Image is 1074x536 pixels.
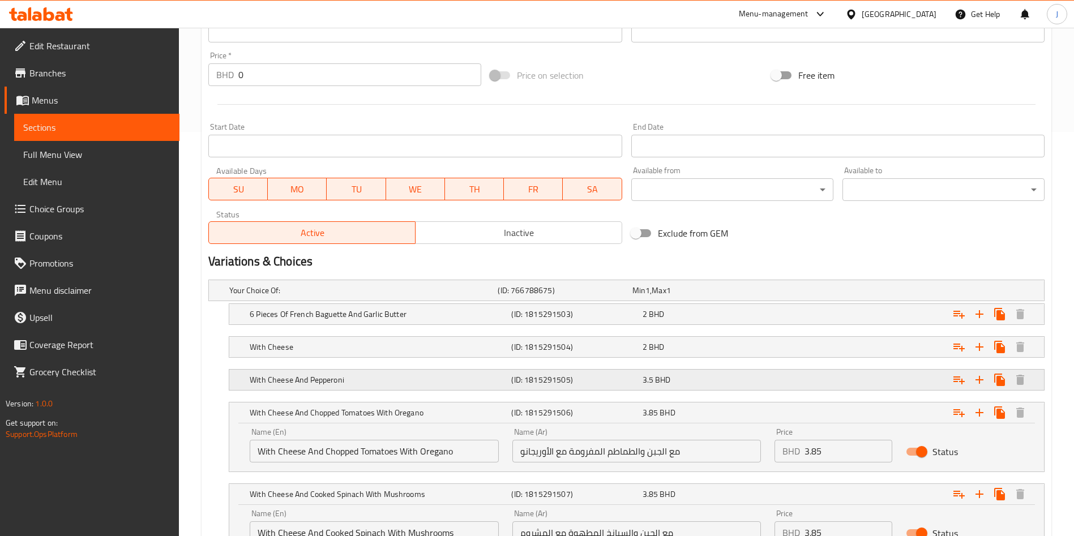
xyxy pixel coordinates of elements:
[5,59,179,87] a: Branches
[450,181,499,198] span: TH
[29,256,170,270] span: Promotions
[5,331,179,358] a: Coverage Report
[250,308,507,320] h5: 6 Pieces Of French Baguette And Garlic Butter
[643,487,658,501] span: 3.85
[969,304,990,324] button: Add new choice
[213,225,411,241] span: Active
[512,440,761,462] input: Enter name Ar
[23,175,170,188] span: Edit Menu
[645,283,650,298] span: 1
[1010,484,1030,504] button: Delete With Cheese And Cooked Spinach With Mushrooms
[508,181,558,198] span: FR
[14,168,179,195] a: Edit Menu
[445,178,504,200] button: TH
[29,311,170,324] span: Upsell
[6,427,78,441] a: Support.OpsPlatform
[798,68,835,82] span: Free item
[32,93,170,107] span: Menus
[643,307,647,321] span: 2
[5,222,179,250] a: Coupons
[632,285,762,296] div: ,
[511,407,637,418] h5: (ID: 1815291506)
[990,484,1010,504] button: Clone new choice
[29,39,170,53] span: Edit Restaurant
[6,396,33,411] span: Version:
[268,178,327,200] button: MO
[652,283,666,298] span: Max
[949,370,969,390] button: Add choice group
[498,285,627,296] h5: (ID: 766788675)
[932,445,958,458] span: Status
[250,341,507,353] h5: With Cheese
[229,304,1044,324] div: Expand
[782,444,800,458] p: BHD
[949,304,969,324] button: Add choice group
[23,121,170,134] span: Sections
[990,402,1010,423] button: Clone new choice
[969,402,990,423] button: Add new choice
[643,372,653,387] span: 3.5
[29,338,170,351] span: Coverage Report
[208,221,416,244] button: Active
[5,250,179,277] a: Promotions
[643,405,658,420] span: 3.85
[386,178,445,200] button: WE
[567,181,617,198] span: SA
[391,181,440,198] span: WE
[643,340,647,354] span: 2
[250,488,507,500] h5: With Cheese And Cooked Spinach With Mushrooms
[209,280,1044,301] div: Expand
[805,440,892,462] input: Please enter price
[415,221,622,244] button: Inactive
[862,8,936,20] div: [GEOGRAPHIC_DATA]
[660,487,675,501] span: BHD
[1010,304,1030,324] button: Delete 6 Pieces Of French Baguette And Garlic Butter
[250,374,507,385] h5: With Cheese And Pepperoni
[29,202,170,216] span: Choice Groups
[238,63,481,86] input: Please enter price
[949,337,969,357] button: Add choice group
[14,141,179,168] a: Full Menu View
[5,32,179,59] a: Edit Restaurant
[990,337,1010,357] button: Clone new choice
[229,484,1044,504] div: Expand
[213,181,263,198] span: SU
[511,374,637,385] h5: (ID: 1815291505)
[229,337,1044,357] div: Expand
[29,365,170,379] span: Grocery Checklist
[1056,8,1058,20] span: J
[649,340,664,354] span: BHD
[969,370,990,390] button: Add new choice
[949,402,969,423] button: Add choice group
[631,178,833,201] div: ​
[990,304,1010,324] button: Clone new choice
[208,178,268,200] button: SU
[969,337,990,357] button: Add new choice
[208,20,622,42] input: Please enter product barcode
[511,341,637,353] h5: (ID: 1815291504)
[511,308,637,320] h5: (ID: 1815291503)
[29,229,170,243] span: Coupons
[658,226,728,240] span: Exclude from GEM
[649,307,664,321] span: BHD
[250,407,507,418] h5: With Cheese And Chopped Tomatoes With Oregano
[5,358,179,385] a: Grocery Checklist
[842,178,1045,201] div: ​
[1010,402,1030,423] button: Delete With Cheese And Chopped Tomatoes With Oregano
[5,195,179,222] a: Choice Groups
[739,7,808,21] div: Menu-management
[29,284,170,297] span: Menu disclaimer
[949,484,969,504] button: Add choice group
[229,402,1044,423] div: Expand
[250,440,499,462] input: Enter name En
[632,283,645,298] span: Min
[5,87,179,114] a: Menus
[420,225,618,241] span: Inactive
[504,178,563,200] button: FR
[1010,337,1030,357] button: Delete With Cheese
[1010,370,1030,390] button: Delete With Cheese And Pepperoni
[655,372,670,387] span: BHD
[5,277,179,304] a: Menu disclaimer
[229,370,1044,390] div: Expand
[5,304,179,331] a: Upsell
